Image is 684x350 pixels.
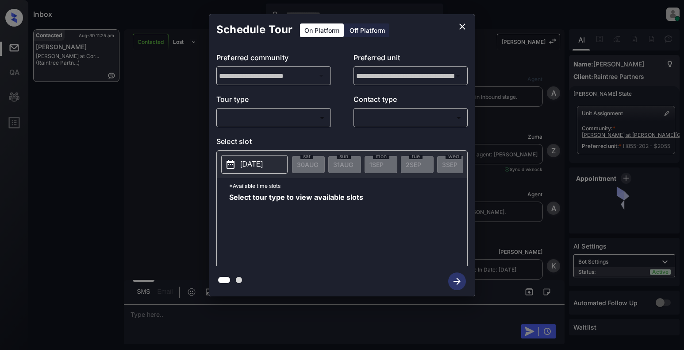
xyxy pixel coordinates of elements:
[300,23,344,37] div: On Platform
[229,178,467,194] p: *Available time slots
[216,94,331,108] p: Tour type
[209,14,300,45] h2: Schedule Tour
[216,136,468,150] p: Select slot
[221,155,288,174] button: [DATE]
[354,52,468,66] p: Preferred unit
[216,52,331,66] p: Preferred community
[345,23,389,37] div: Off Platform
[354,94,468,108] p: Contact type
[240,159,263,170] p: [DATE]
[229,194,363,264] span: Select tour type to view available slots
[453,18,471,35] button: close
